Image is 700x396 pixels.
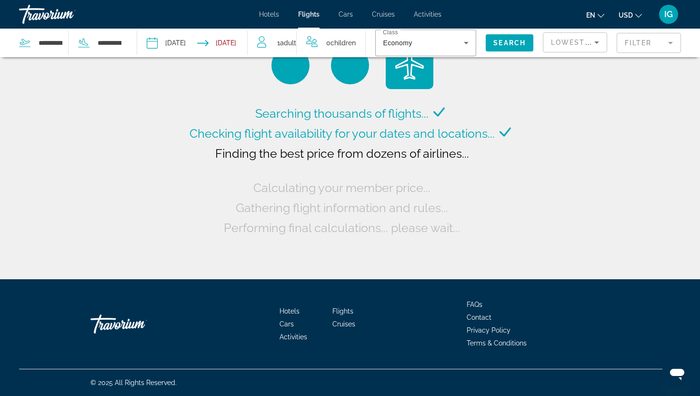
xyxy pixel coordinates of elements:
[467,314,491,321] a: Contact
[280,320,294,328] a: Cars
[332,320,355,328] a: Cruises
[372,10,395,18] a: Cruises
[619,11,633,19] span: USD
[619,8,642,22] button: Change currency
[280,39,296,47] span: Adult
[662,358,692,388] iframe: Button to launch messaging window
[586,11,595,19] span: en
[467,326,510,334] a: Privacy Policy
[551,37,599,48] mat-select: Sort by
[586,8,604,22] button: Change language
[248,29,365,57] button: Travelers: 1 adult, 0 children
[255,106,429,121] span: Searching thousands of flights...
[551,39,612,46] span: Lowest Price
[147,29,186,57] button: Depart date: Sep 18, 2025
[90,310,186,338] a: Travorium
[330,39,356,47] span: Children
[19,2,114,27] a: Travorium
[664,10,673,19] span: IG
[90,379,177,386] span: © 2025 All Rights Reserved.
[215,146,469,161] span: Finding the best price from dozens of airlines...
[467,301,482,308] a: FAQs
[280,307,300,315] a: Hotels
[277,36,296,50] span: 1
[332,307,353,315] a: Flights
[259,10,279,18] a: Hotels
[326,36,356,50] span: 0
[467,339,527,347] a: Terms & Conditions
[280,333,307,341] a: Activities
[617,32,681,53] button: Filter
[414,10,441,18] a: Activities
[493,39,526,47] span: Search
[298,10,320,18] a: Flights
[253,181,430,195] span: Calculating your member price...
[656,4,681,24] button: User Menu
[383,30,398,36] mat-label: Class
[236,201,448,215] span: Gathering flight information and rules...
[383,39,412,47] span: Economy
[224,221,460,235] span: Performing final calculations... please wait...
[339,10,353,18] a: Cars
[190,126,495,141] span: Checking flight availability for your dates and locations...
[486,34,533,51] button: Search
[197,29,236,57] button: Return date: Sep 22, 2025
